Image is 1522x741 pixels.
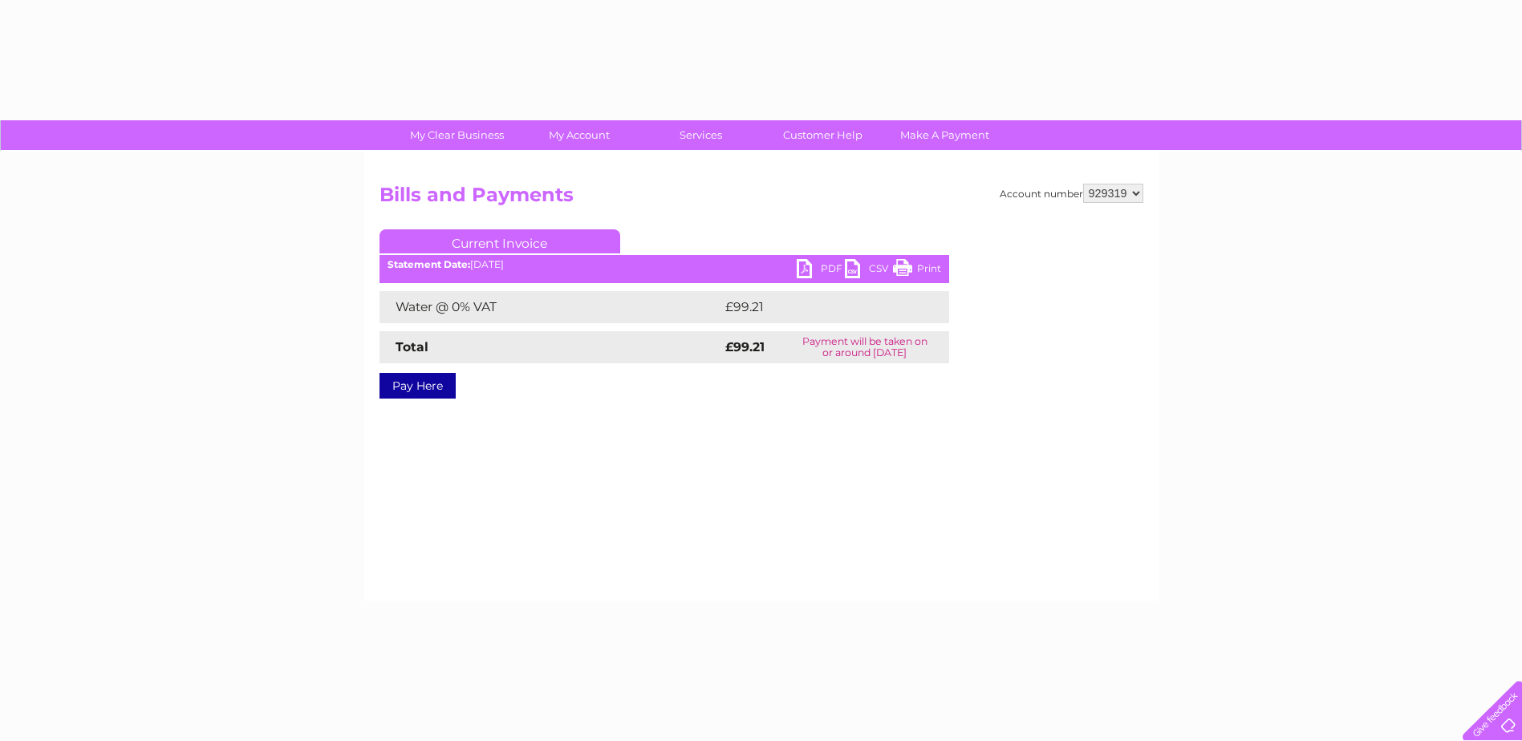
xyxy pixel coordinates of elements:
a: PDF [797,259,845,282]
a: Current Invoice [379,229,620,253]
strong: Total [396,339,428,354]
a: Make A Payment [879,120,1011,150]
a: Pay Here [379,373,456,399]
a: My Account [513,120,645,150]
div: Account number [1000,184,1143,203]
h2: Bills and Payments [379,184,1143,214]
td: Payment will be taken on or around [DATE] [781,331,949,363]
td: £99.21 [721,291,915,323]
td: Water @ 0% VAT [379,291,721,323]
a: My Clear Business [391,120,523,150]
a: Print [893,259,941,282]
a: CSV [845,259,893,282]
a: Services [635,120,767,150]
div: [DATE] [379,259,949,270]
a: Customer Help [757,120,889,150]
strong: £99.21 [725,339,765,354]
b: Statement Date: [388,258,470,270]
